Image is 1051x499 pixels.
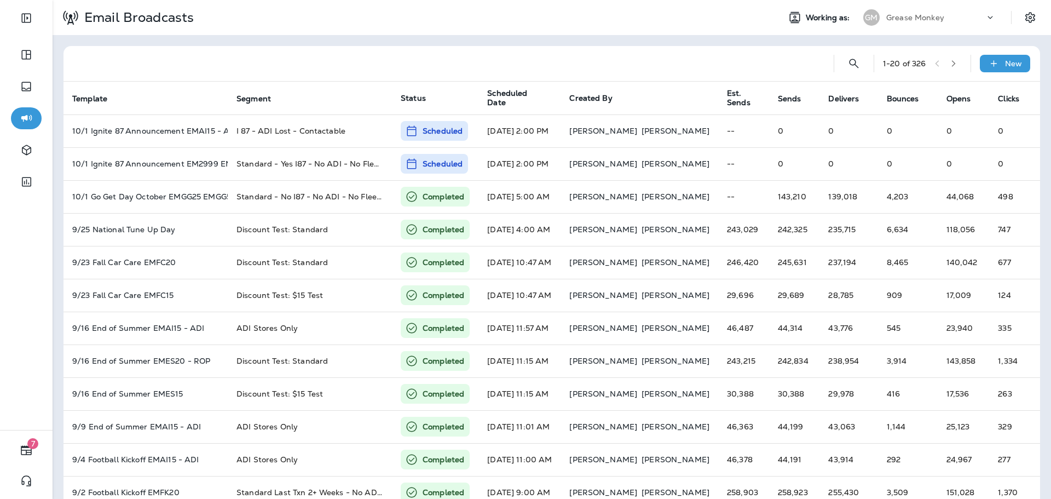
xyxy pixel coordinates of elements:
p: Completed [423,421,464,432]
span: Open rate:54% (Opens/Sends) [946,323,973,333]
p: Scheduled [423,158,463,169]
td: 139,018 [819,180,877,213]
td: 242,325 [769,213,820,246]
span: Template [72,94,107,104]
p: Completed [423,224,464,235]
span: Working as: [806,13,852,22]
div: GM [863,9,880,26]
td: 43,914 [819,443,877,476]
p: [PERSON_NAME] [642,389,709,398]
span: Clicks [998,94,1019,104]
td: 545 [878,312,938,345]
span: Open rate:58% (Opens/Sends) [946,487,975,497]
td: [DATE] 11:01 AM [478,410,561,443]
td: [DATE] 5:00 AM [478,180,561,213]
td: 143,210 [769,180,820,213]
p: 9/9 End of Summer EMAI15 - ADI [72,422,219,431]
span: ADI Stores Only [236,455,298,464]
p: Completed [423,191,464,202]
span: 7 [27,438,38,449]
p: [PERSON_NAME] [642,192,709,201]
p: 9/23 Fall Car Care EMFC20 [72,258,219,267]
span: 0 [946,126,952,136]
p: [PERSON_NAME] [642,225,709,234]
span: Open rate:57% (Opens/Sends) [946,290,972,300]
td: 0 [769,114,820,147]
span: Opens [946,94,971,104]
span: I 87 - ADI Lost - Contactable [236,126,345,136]
td: 237,194 [819,246,877,279]
p: 10/1 Ignite 87 Announcement EM2999 EM8725 - ROP [72,159,219,168]
button: 7 [11,439,42,461]
td: 0 [769,147,820,180]
td: 46,487 [718,312,769,345]
span: Scheduled Date [487,89,542,107]
span: Click rate:1% (Clicks/Opens) [998,192,1013,202]
p: 9/4 Football Kickoff EMAI15 - ADI [72,455,219,464]
p: Completed [423,487,464,498]
span: Discount Test: $15 Test [236,389,323,399]
button: Settings [1020,8,1040,27]
span: Sends [778,94,801,104]
p: Email Broadcasts [80,9,194,26]
span: Discount Test: Standard [236,356,328,366]
td: 235,715 [819,213,877,246]
td: 46,363 [718,410,769,443]
p: 10/1 Ignite 87 Announcement EMAI15 - ADI Lost [72,127,219,135]
span: Click rate:1% (Clicks/Opens) [998,356,1018,366]
span: Created By [569,93,612,103]
span: Clicks [998,94,1033,104]
td: 243,029 [718,213,769,246]
td: 238,954 [819,345,877,377]
td: 245,631 [769,246,820,279]
td: 44,199 [769,410,820,443]
td: 8,465 [878,246,938,279]
td: 416 [878,377,938,410]
p: [PERSON_NAME] [569,324,637,332]
p: Completed [423,454,464,465]
p: [PERSON_NAME] [569,455,637,464]
td: [DATE] 11:15 AM [478,345,561,377]
button: Search Email Broadcasts [843,53,865,74]
span: Sends [778,94,816,104]
p: 9/16 End of Summer EMAI15 - ADI [72,324,219,332]
span: Est. Sends [727,89,750,107]
p: [PERSON_NAME] [642,455,709,464]
p: Completed [423,355,464,366]
span: Bounces [887,94,919,104]
td: 28,785 [819,279,877,312]
span: Standard - No I87 - No ADI - No Fleet - No CAD Webform [236,192,457,202]
p: [PERSON_NAME] [569,389,637,398]
p: Completed [423,257,464,268]
span: Est. Sends [727,89,765,107]
span: Discount Test: Standard [236,257,328,267]
span: Click rate:1% (Clicks/Opens) [998,389,1012,399]
td: 246,420 [718,246,769,279]
p: [PERSON_NAME] [569,258,637,267]
td: [DATE] 2:00 PM [478,147,561,180]
span: ADI Stores Only [236,323,298,333]
p: [PERSON_NAME] [569,422,637,431]
td: 0 [878,147,938,180]
p: 9/16 End of Summer EMES15 [72,389,219,398]
span: 0 [946,159,952,169]
p: [PERSON_NAME] [642,127,709,135]
td: 29,689 [769,279,820,312]
span: Click rate:1% (Clicks/Opens) [998,455,1010,464]
td: [DATE] 10:47 AM [478,279,561,312]
p: 9/16 End of Summer EMES20 - ROP [72,357,219,365]
p: 9/2 Football Kickoff EMFK20 [72,488,219,497]
span: Open rate:58% (Opens/Sends) [946,389,969,399]
td: [DATE] 11:57 AM [478,312,561,345]
p: New [1005,59,1022,68]
td: 46,378 [718,443,769,476]
td: [DATE] 10:47 AM [478,246,561,279]
p: [PERSON_NAME] [569,488,637,497]
td: 242,834 [769,345,820,377]
td: [DATE] 4:00 AM [478,213,561,246]
span: Click rate:0% (Clicks/Opens) [998,257,1010,267]
p: [PERSON_NAME] [569,291,637,300]
td: 4,203 [878,180,938,213]
span: Standard Last Txn 2+ Weeks - No ADI - No Fleet - No CAD Webform [236,487,496,497]
td: 0 [819,147,877,180]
